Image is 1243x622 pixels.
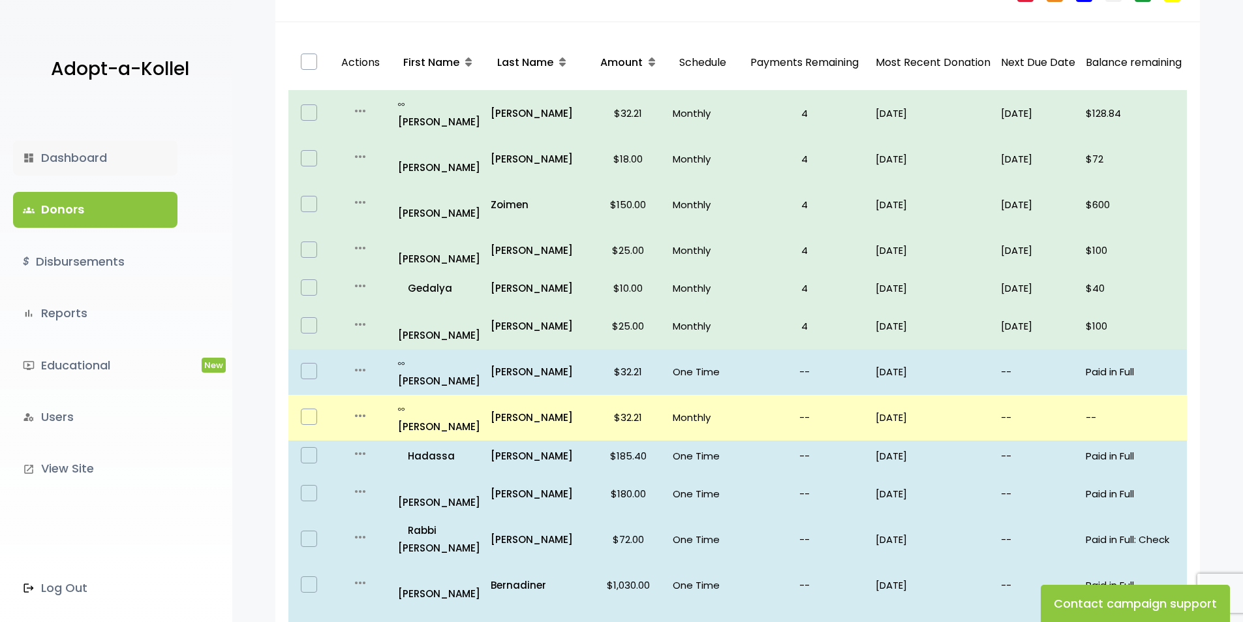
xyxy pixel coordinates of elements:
a: [PERSON_NAME] [491,447,583,465]
p: 4 [744,279,865,297]
p: -- [744,485,865,503]
i: more_horiz [352,103,368,119]
p: [DATE] [876,279,990,297]
p: [DATE] [1001,279,1075,297]
i: more_horiz [352,575,368,591]
p: [DATE] [876,363,990,381]
span: New [202,358,226,373]
p: Gedalya [398,279,480,297]
a: ondemand_videoEducationalNew [13,348,177,383]
i: bar_chart [23,307,35,319]
p: [DATE] [1001,241,1075,259]
i: more_horiz [352,529,368,545]
p: Paid in Full [1086,576,1182,594]
p: -- [1001,409,1075,426]
p: $180.00 [594,485,662,503]
p: $100 [1086,317,1182,335]
p: [DATE] [876,317,990,335]
p: -- [744,363,865,381]
span: groups [23,204,35,216]
i: launch [23,463,35,475]
p: 4 [744,150,865,168]
p: [DATE] [1001,317,1075,335]
p: $72.00 [594,531,662,548]
p: $32.21 [594,104,662,122]
p: -- [1086,409,1182,426]
p: [DATE] [876,531,990,548]
a: [PERSON_NAME] [398,141,480,176]
p: [PERSON_NAME] [398,354,480,390]
span: Amount [600,55,643,70]
a: [PERSON_NAME] [491,317,583,335]
i: more_horiz [352,408,368,424]
a: Bernadiner [491,576,583,594]
a: [PERSON_NAME] [491,279,583,297]
p: Paid in Full [1086,363,1182,381]
p: [PERSON_NAME] [398,400,480,435]
p: $150.00 [594,196,662,213]
i: more_horiz [352,446,368,461]
a: [PERSON_NAME] [491,363,583,381]
a: [PERSON_NAME] [398,309,480,344]
p: [DATE] [876,104,990,122]
p: -- [744,409,865,426]
p: $600 [1086,196,1182,213]
a: $Disbursements [13,244,177,279]
i: all_inclusive [398,406,408,412]
p: $100 [1086,241,1182,259]
p: $25.00 [594,241,662,259]
i: more_horiz [352,317,368,332]
p: $72 [1086,150,1182,168]
p: Monthly [673,104,733,122]
p: Monthly [673,317,733,335]
p: [PERSON_NAME] [491,150,583,168]
a: Zoimen [491,196,583,213]
p: -- [1001,447,1075,465]
i: ondemand_video [23,360,35,371]
p: Next Due Date [1001,54,1075,72]
i: manage_accounts [23,411,35,423]
p: [DATE] [876,241,990,259]
a: Rabbi [PERSON_NAME] [398,521,480,557]
a: bar_chartReports [13,296,177,331]
p: [PERSON_NAME] [398,95,480,131]
p: [DATE] [1001,104,1075,122]
p: Schedule [673,40,733,86]
a: all_inclusive[PERSON_NAME] [398,354,480,390]
a: all_inclusive[PERSON_NAME] [398,95,480,131]
a: Adopt-a-Kollel [44,38,189,101]
a: [PERSON_NAME] [491,104,583,122]
p: One Time [673,485,733,503]
a: dashboardDashboard [13,140,177,176]
p: Balance remaining [1086,54,1182,72]
p: [DATE] [876,150,990,168]
i: more_horiz [352,484,368,499]
a: [PERSON_NAME] [491,531,583,548]
p: Actions [334,40,386,86]
a: [PERSON_NAME] [491,241,583,259]
a: manage_accountsUsers [13,399,177,435]
p: [DATE] [876,447,990,465]
p: Monthly [673,409,733,426]
p: Monthly [673,279,733,297]
a: [PERSON_NAME] [491,409,583,426]
a: [PERSON_NAME] [398,232,480,268]
p: Hadassa [398,447,480,465]
p: -- [744,447,865,465]
p: [DATE] [876,485,990,503]
p: One Time [673,363,733,381]
i: more_horiz [352,362,368,378]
